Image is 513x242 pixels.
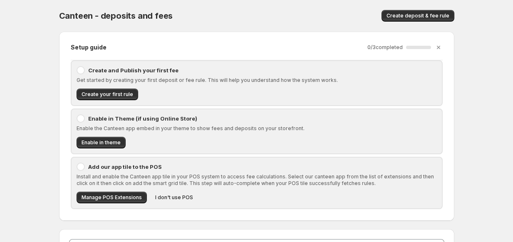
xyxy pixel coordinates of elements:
p: Get started by creating your first deposit or fee rule. This will help you understand how the sys... [77,77,437,84]
p: Install and enable the Canteen app tile in your POS system to access fee calculations. Select our... [77,173,437,187]
span: I don't use POS [155,194,193,201]
span: Canteen - deposits and fees [59,11,173,21]
span: Create deposit & fee rule [387,12,449,19]
button: Manage POS Extensions [77,192,147,203]
p: Enable in Theme (if using Online Store) [88,114,437,123]
p: Enable the Canteen app embed in your theme to show fees and deposits on your storefront. [77,125,437,132]
span: Create your first rule [82,91,133,98]
button: I don't use POS [150,192,198,203]
button: Enable in theme [77,137,126,148]
span: Enable in theme [82,139,121,146]
h2: Setup guide [71,43,107,52]
button: Dismiss setup guide [433,42,444,53]
p: Create and Publish your first fee [88,66,437,74]
button: Create deposit & fee rule [382,10,454,22]
button: Create your first rule [77,89,138,100]
p: 0 / 3 completed [367,44,403,51]
span: Manage POS Extensions [82,194,142,201]
p: Add our app tile to the POS [88,163,437,171]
